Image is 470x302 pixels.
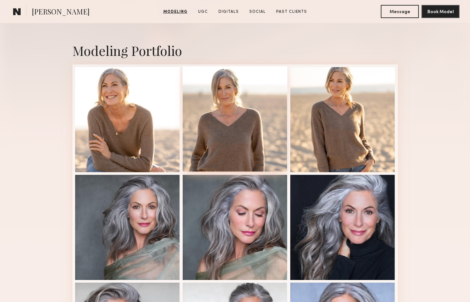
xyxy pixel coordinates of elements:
div: Modeling Portfolio [72,42,398,59]
a: Digitals [216,9,241,15]
span: [PERSON_NAME] [32,7,90,18]
a: UGC [195,9,211,15]
button: Message [381,5,419,18]
a: Modeling [161,9,190,15]
button: Book Model [421,5,460,18]
a: Book Model [421,9,460,14]
a: Past Clients [274,9,310,15]
a: Social [247,9,268,15]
